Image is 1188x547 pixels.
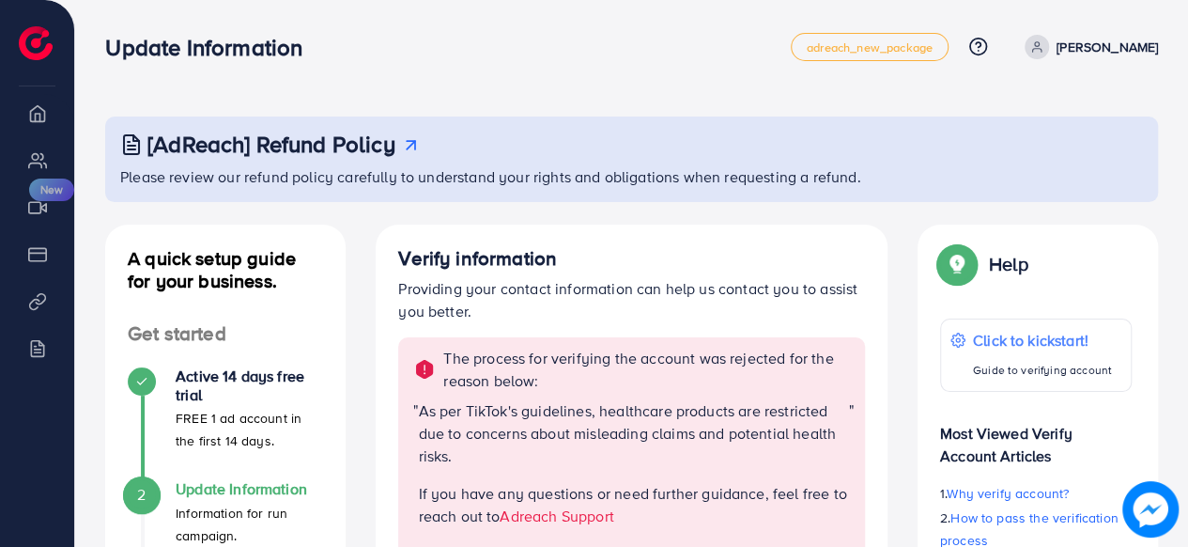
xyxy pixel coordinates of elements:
a: [PERSON_NAME] [1017,35,1158,59]
h4: Active 14 days free trial [176,367,323,403]
p: As per TikTok's guidelines, healthcare products are restricted due to concerns about misleading c... [418,399,848,467]
p: Guide to verifying account [973,359,1112,382]
p: [PERSON_NAME] [1057,36,1158,58]
p: If you have any questions or need further guidance, feel free to reach out to [418,482,848,527]
p: Please review our refund policy carefully to understand your rights and obligations when requesti... [120,165,1147,188]
h3: [AdReach] Refund Policy [147,131,395,158]
img: image [1122,481,1179,538]
p: FREE 1 ad account in the first 14 days. [176,407,323,452]
h4: Get started [105,322,346,346]
li: Active 14 days free trial [105,367,346,480]
h4: A quick setup guide for your business. [105,247,346,292]
p: Click to kickstart! [973,329,1112,352]
span: 2 [137,484,146,506]
p: Information for run campaign. [176,502,323,547]
span: Why verify account? [947,484,1069,503]
span: adreach_new_package [807,41,933,54]
p: 1. [940,482,1132,505]
h4: Verify information [398,247,865,271]
h3: Update Information [105,34,317,61]
h4: Update Information [176,480,323,498]
img: alert [413,358,436,381]
p: Help [989,253,1028,275]
a: adreach_new_package [791,33,949,61]
p: Most Viewed Verify Account Articles [940,407,1132,467]
p: Providing your contact information can help us contact you to assist you better. [398,277,865,322]
img: Popup guide [940,247,974,281]
a: Adreach Support [500,506,613,526]
p: The process for verifying the account was rejected for the reason below: [443,347,854,392]
img: logo [19,26,53,60]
